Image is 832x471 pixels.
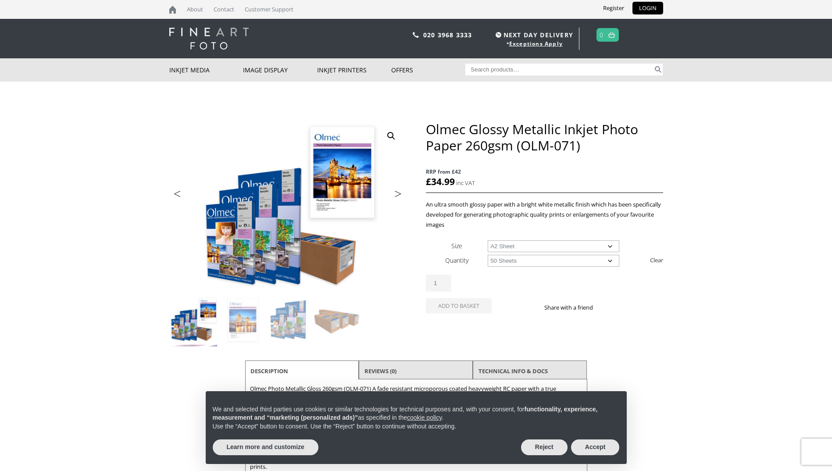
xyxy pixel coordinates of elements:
button: Learn more and customize [213,439,318,455]
p: Share with a friend [544,303,603,313]
a: Reviews (0) [364,363,396,379]
button: Reject [521,439,568,455]
a: TECHNICAL INFO & DOCS [478,363,548,379]
a: Register [596,2,631,14]
a: 020 3968 3333 [423,31,472,39]
a: cookie policy [407,414,442,421]
input: Product quantity [426,275,451,292]
button: Search [653,64,663,75]
div: Notice [199,384,634,471]
img: facebook sharing button [603,304,611,311]
a: Clear options [650,253,663,267]
a: Exceptions Apply [509,40,563,47]
a: Image Display [243,58,317,82]
span: £ [426,175,431,188]
h1: Olmec Glossy Metallic Inkjet Photo Paper 260gsm (OLM-071) [426,121,663,153]
p: We and selected third parties use cookies or similar technologies for technical purposes and, wit... [213,405,620,422]
a: LOGIN [632,2,663,14]
img: Olmec Glossy Metallic Inkjet Photo Paper 260gsm (OLM-071) - Image 5 [170,345,217,392]
bdi: 34.99 [426,175,455,188]
img: Olmec Glossy Metallic Inkjet Photo Paper 260gsm (OLM-071) - Image 4 [314,296,362,344]
label: Quantity [445,256,468,264]
p: Use the “Accept” button to consent. Use the “Reject” button to continue without accepting. [213,422,620,431]
a: Offers [391,58,465,82]
img: logo-white.svg [169,28,249,50]
a: 0 [600,29,603,41]
span: RRP from £42 [426,167,663,177]
img: Olmec Glossy Metallic Inkjet Photo Paper 260gsm (OLM-071) - Image 3 [266,296,314,344]
button: Add to basket [426,298,492,314]
label: Size [451,242,462,250]
img: time.svg [496,32,501,38]
img: email sharing button [625,304,632,311]
img: twitter sharing button [614,304,621,311]
img: basket.svg [608,32,615,38]
input: Search products… [465,64,653,75]
a: View full-screen image gallery [383,128,399,144]
a: Inkjet Media [169,58,243,82]
a: Inkjet Printers [317,58,391,82]
img: phone.svg [413,32,419,38]
img: Olmec Glossy Metallic Inkjet Photo Paper 260gsm (OLM-071) [170,296,217,344]
button: Accept [571,439,620,455]
img: Olmec Glossy Metallic Inkjet Photo Paper 260gsm (OLM-071) - Image 2 [218,296,265,344]
span: NEXT DAY DELIVERY [493,30,573,40]
p: An ultra smooth glossy paper with a bright white metallic finish which has been specifically deve... [426,200,663,230]
a: Description [250,363,288,379]
strong: functionality, experience, measurement and “marketing (personalized ads)” [213,406,598,421]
